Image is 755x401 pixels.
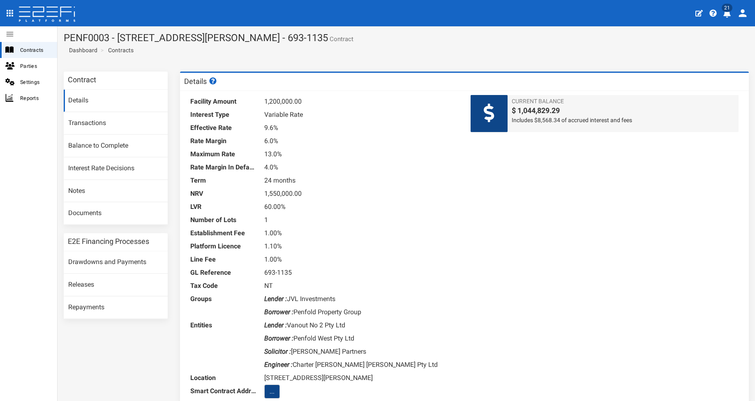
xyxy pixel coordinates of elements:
[190,134,256,148] dt: Rate Margin
[64,251,168,274] a: Drawdowns and Payments
[264,148,458,161] dd: 13.0%
[184,77,218,85] h3: Details
[190,240,256,253] dt: Platform Licence
[264,348,291,355] i: Solicitor :
[64,202,168,225] a: Documents
[20,77,51,87] span: Settings
[264,134,458,148] dd: 6.0%
[264,319,458,332] dd: Vanout No 2 Pty Ltd
[264,308,293,316] i: Borrower :
[20,61,51,71] span: Parties
[190,266,256,279] dt: GL Reference
[190,253,256,266] dt: Line Fee
[264,321,287,329] i: Lender :
[264,95,458,108] dd: 1,200,000.00
[328,36,353,42] small: Contract
[264,240,458,253] dd: 1.10%
[512,105,734,116] span: $ 1,044,829.29
[190,108,256,121] dt: Interest Type
[64,297,168,319] a: Repayments
[264,361,293,369] i: Engineer :
[264,253,458,266] dd: 1.00%
[190,187,256,200] dt: NRV
[264,266,458,279] dd: 693-1135
[190,213,256,227] dt: Number of Lots
[264,279,458,292] dd: NT
[264,227,458,240] dd: 1.00%
[20,45,51,55] span: Contracts
[264,371,458,385] dd: [STREET_ADDRESS][PERSON_NAME]
[190,227,256,240] dt: Establishment Fee
[264,187,458,200] dd: 1,550,000.00
[64,90,168,112] a: Details
[190,121,256,134] dt: Effective Rate
[264,213,458,227] dd: 1
[64,158,168,180] a: Interest Rate Decisions
[190,292,256,306] dt: Groups
[108,46,134,54] a: Contracts
[190,279,256,292] dt: Tax Code
[264,332,458,345] dd: Penfold West Pty Ltd
[68,76,96,83] h3: Contract
[264,345,458,358] dd: [PERSON_NAME] Partners
[190,371,256,385] dt: Location
[264,292,458,306] dd: JVL Investments
[264,174,458,187] dd: 24 months
[264,121,458,134] dd: 9.6%
[66,46,97,54] a: Dashboard
[66,47,97,53] span: Dashboard
[264,161,458,174] dd: 4.0%
[64,180,168,202] a: Notes
[264,200,458,213] dd: 60.00%
[190,161,256,174] dt: Rate Margin In Default
[20,93,51,103] span: Reports
[64,274,168,296] a: Releases
[264,108,458,121] dd: Variable Rate
[264,358,458,371] dd: Charter [PERSON_NAME] [PERSON_NAME] Pty Ltd
[190,319,256,332] dt: Entities
[264,306,458,319] dd: Penfold Property Group
[264,334,293,342] i: Borrower :
[512,116,734,124] span: Includes $8,568.34 of accrued interest and fees
[264,295,287,303] i: Lender :
[512,97,734,105] span: Current Balance
[68,238,149,245] h3: E2E Financing Processes
[64,135,168,157] a: Balance to Complete
[190,148,256,161] dt: Maximum Rate
[190,385,256,398] dt: Smart Contract Address
[190,174,256,187] dt: Term
[190,95,256,108] dt: Facility Amount
[264,385,280,399] button: ...
[64,112,168,134] a: Transactions
[64,32,749,43] h1: PENF0003 - [STREET_ADDRESS][PERSON_NAME] - 693-1135
[190,200,256,213] dt: LVR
